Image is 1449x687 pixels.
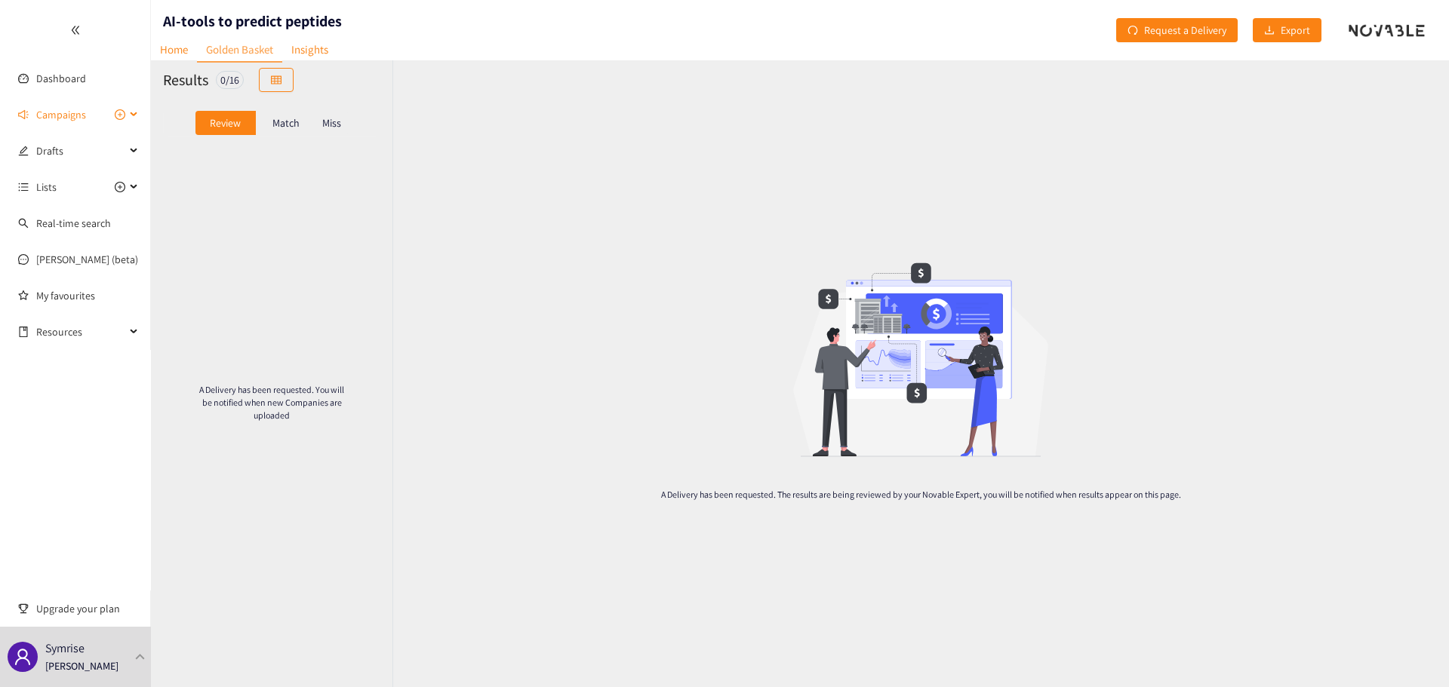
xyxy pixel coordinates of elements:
span: user [14,648,32,666]
a: Real-time search [36,216,111,230]
p: Symrise [45,639,85,658]
span: sound [18,109,29,120]
p: Review [210,117,241,129]
span: Campaigns [36,100,86,130]
span: Export [1281,22,1310,38]
span: Upgrade your plan [36,593,139,624]
button: redoRequest a Delivery [1116,18,1238,42]
iframe: Chat Widget [1374,615,1449,687]
div: 0 / 16 [216,71,244,89]
span: double-left [70,25,81,35]
span: table [271,75,281,87]
a: Home [151,38,197,61]
p: A Delivery has been requested. You will be notified when new Companies are uploaded [199,383,344,422]
span: plus-circle [115,109,125,120]
a: Insights [282,38,337,61]
a: [PERSON_NAME] (beta) [36,253,138,266]
button: table [259,68,294,92]
span: redo [1128,25,1138,37]
p: Miss [322,117,341,129]
span: download [1264,25,1275,37]
span: trophy [18,603,29,614]
span: Request a Delivery [1144,22,1226,38]
span: unordered-list [18,182,29,192]
a: Golden Basket [197,38,282,63]
span: Resources [36,317,125,347]
h1: AI-tools to predict peptides [163,11,342,32]
a: Dashboard [36,72,86,85]
h2: Results [163,69,208,90]
span: edit [18,146,29,156]
p: [PERSON_NAME] [45,658,118,674]
span: Drafts [36,136,125,166]
span: Lists [36,172,57,202]
p: Match [272,117,300,129]
button: downloadExport [1253,18,1321,42]
span: book [18,327,29,337]
p: A Delivery has been requested. The results are being reviewed by your Novable Expert, you will be... [613,488,1229,501]
span: plus-circle [115,182,125,192]
a: My favourites [36,281,139,311]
